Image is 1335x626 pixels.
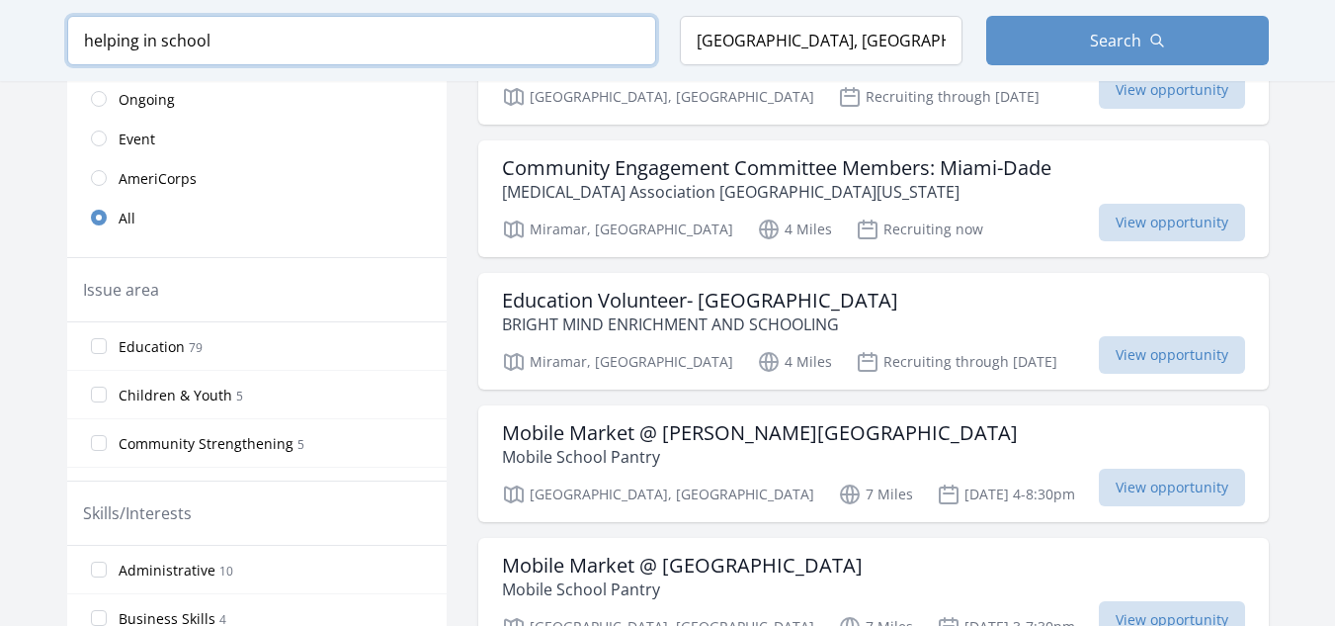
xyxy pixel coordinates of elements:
span: View opportunity [1099,204,1245,241]
input: Business Skills 4 [91,610,107,626]
p: Recruiting through [DATE] [856,350,1057,374]
h3: Mobile Market @ [PERSON_NAME][GEOGRAPHIC_DATA] [502,421,1018,445]
span: Education [119,337,185,357]
span: Event [119,130,155,149]
p: 4 Miles [757,350,832,374]
span: View opportunity [1099,71,1245,109]
p: [GEOGRAPHIC_DATA], [GEOGRAPHIC_DATA] [502,483,814,506]
p: Miramar, [GEOGRAPHIC_DATA] [502,218,733,241]
p: [DATE] 4-8:30pm [937,483,1075,506]
span: All [119,209,135,228]
span: AmeriCorps [119,169,197,189]
input: Administrative 10 [91,562,107,578]
p: [MEDICAL_DATA] Association [GEOGRAPHIC_DATA][US_STATE] [502,180,1051,204]
input: Location [680,16,962,65]
span: 10 [219,563,233,580]
input: Community Strengthening 5 [91,435,107,451]
span: Ongoing [119,90,175,110]
input: Keyword [67,16,656,65]
span: Search [1090,29,1141,52]
span: 79 [189,339,203,356]
span: View opportunity [1099,336,1245,374]
a: Ongoing [67,79,447,119]
legend: Skills/Interests [83,501,192,525]
p: Mobile School Pantry [502,578,863,601]
span: Community Strengthening [119,434,293,454]
input: Children & Youth 5 [91,387,107,402]
h3: Education Volunteer- [GEOGRAPHIC_DATA] [502,289,898,313]
h3: Community Engagement Committee Members: Miami-Dade [502,156,1051,180]
a: Event [67,119,447,158]
p: Mobile School Pantry [502,445,1018,469]
h3: Mobile Market @ [GEOGRAPHIC_DATA] [502,554,863,578]
span: Children & Youth [119,386,232,405]
p: [GEOGRAPHIC_DATA], [GEOGRAPHIC_DATA] [502,85,814,109]
a: All [67,198,447,237]
a: AmeriCorps [67,158,447,198]
p: 7 Miles [838,483,913,506]
a: Education Volunteer- [GEOGRAPHIC_DATA] BRIGHT MIND ENRICHMENT AND SCHOOLING Miramar, [GEOGRAPHIC_... [478,273,1269,390]
p: Recruiting through [DATE] [838,85,1040,109]
a: Community Engagement Committee Members: Miami-Dade [MEDICAL_DATA] Association [GEOGRAPHIC_DATA][U... [478,140,1269,257]
p: Recruiting now [856,218,983,241]
a: Mobile Market @ [PERSON_NAME][GEOGRAPHIC_DATA] Mobile School Pantry [GEOGRAPHIC_DATA], [GEOGRAPHI... [478,405,1269,522]
p: 4 Miles [757,218,832,241]
span: View opportunity [1099,469,1245,506]
span: 5 [236,388,243,404]
p: Miramar, [GEOGRAPHIC_DATA] [502,350,733,374]
span: Administrative [119,561,215,581]
p: BRIGHT MIND ENRICHMENT AND SCHOOLING [502,313,898,336]
legend: Issue area [83,278,159,302]
span: 5 [297,436,304,453]
input: Education 79 [91,338,107,354]
button: Search [986,16,1269,65]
